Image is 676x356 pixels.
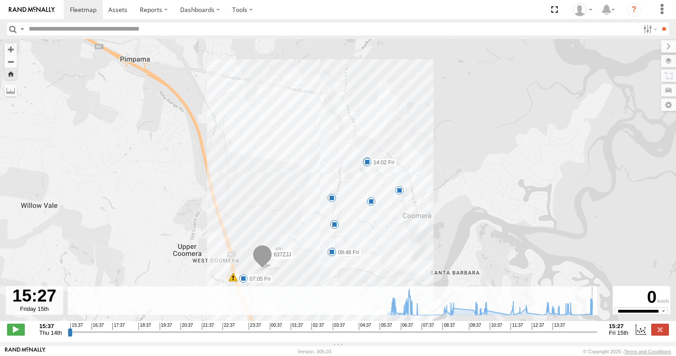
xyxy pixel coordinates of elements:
[609,329,628,336] span: Fri 15th Aug 2025
[359,323,371,330] span: 04:37
[651,324,669,335] label: Close
[330,220,339,229] div: 7
[570,3,595,16] div: Alex Bates
[401,323,413,330] span: 06:37
[333,323,345,330] span: 03:37
[367,159,397,166] label: 14:02 Fri
[298,349,331,354] div: Version: 305.03
[640,23,659,35] label: Search Filter Options
[532,323,544,330] span: 12:37
[7,324,25,335] label: Play/Stop
[4,43,17,55] button: Zoom in
[112,323,125,330] span: 17:37
[511,323,523,330] span: 11:37
[614,287,669,307] div: 0
[92,323,104,330] span: 16:37
[202,323,214,330] span: 21:37
[311,323,324,330] span: 02:37
[160,323,172,330] span: 19:37
[233,274,263,282] label: 07:07 Fri
[553,323,565,330] span: 13:37
[442,323,455,330] span: 08:37
[249,323,261,330] span: 23:37
[367,197,376,206] div: 11
[469,323,481,330] span: 09:37
[490,323,502,330] span: 10:37
[181,323,193,330] span: 20:37
[274,252,291,258] span: 637ZJJ
[422,323,434,330] span: 07:37
[19,23,26,35] label: Search Query
[39,323,62,329] strong: 15:37
[4,68,17,80] button: Zoom Home
[609,323,628,329] strong: 15:27
[4,84,17,97] label: Measure
[395,186,404,195] div: 7
[327,193,336,202] div: 9
[627,3,641,17] i: ?
[291,323,303,330] span: 01:37
[583,349,671,354] div: © Copyright 2025 -
[624,349,671,354] a: Terms and Conditions
[70,323,83,330] span: 15:37
[380,323,392,330] span: 05:37
[332,248,361,256] label: 08:48 Fri
[9,7,55,13] img: rand-logo.svg
[39,329,62,336] span: Thu 14th Aug 2025
[4,55,17,68] button: Zoom out
[661,99,676,111] label: Map Settings
[223,323,235,330] span: 22:37
[243,275,273,283] label: 07:05 Fri
[5,347,46,356] a: Visit our Website
[270,323,282,330] span: 00:37
[138,323,151,330] span: 18:37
